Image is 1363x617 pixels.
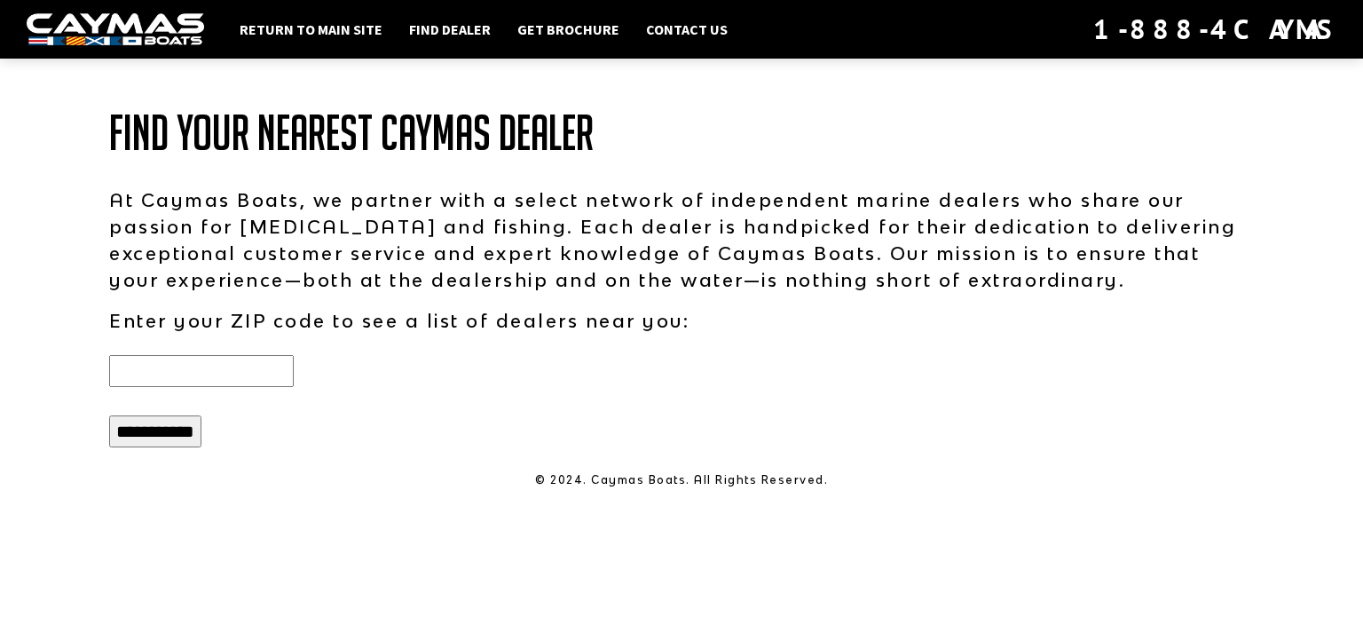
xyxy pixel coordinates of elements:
[109,186,1254,293] p: At Caymas Boats, we partner with a select network of independent marine dealers who share our pas...
[400,18,500,41] a: Find Dealer
[508,18,628,41] a: Get Brochure
[109,107,1254,160] h1: Find Your Nearest Caymas Dealer
[109,307,1254,334] p: Enter your ZIP code to see a list of dealers near you:
[231,18,391,41] a: Return to main site
[109,472,1254,488] p: © 2024. Caymas Boats. All Rights Reserved.
[1093,10,1336,49] div: 1-888-4CAYMAS
[27,13,204,46] img: white-logo-c9c8dbefe5ff5ceceb0f0178aa75bf4bb51f6bca0971e226c86eb53dfe498488.png
[637,18,737,41] a: Contact Us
